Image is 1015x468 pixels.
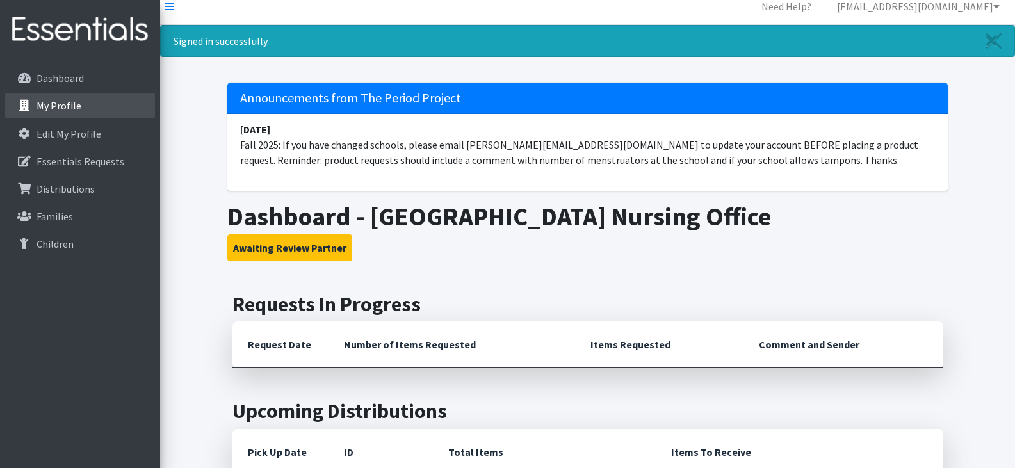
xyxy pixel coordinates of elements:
strong: [DATE] [240,123,270,136]
th: Number of Items Requested [329,321,576,368]
a: Dashboard [5,65,155,91]
a: Families [5,204,155,229]
p: Distributions [37,182,95,195]
th: Request Date [232,321,329,368]
img: HumanEssentials [5,8,155,51]
p: Dashboard [37,72,84,85]
h2: Upcoming Distributions [232,399,943,423]
a: My Profile [5,93,155,118]
p: My Profile [37,99,81,112]
p: Essentials Requests [37,155,124,168]
h1: Dashboard - [GEOGRAPHIC_DATA] Nursing Office [227,201,948,232]
p: Edit My Profile [37,127,101,140]
a: Edit My Profile [5,121,155,147]
th: Items Requested [575,321,743,368]
button: Awaiting Review Partner [227,234,352,261]
a: Essentials Requests [5,149,155,174]
p: Children [37,238,74,250]
a: Close [973,26,1014,56]
p: Families [37,210,73,223]
h2: Requests In Progress [232,292,943,316]
h5: Announcements from The Period Project [227,83,948,114]
li: Fall 2025: If you have changed schools, please email [PERSON_NAME][EMAIL_ADDRESS][DOMAIN_NAME] to... [227,114,948,175]
th: Comment and Sender [743,321,943,368]
a: Children [5,231,155,257]
div: Signed in successfully. [160,25,1015,57]
a: Distributions [5,176,155,202]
